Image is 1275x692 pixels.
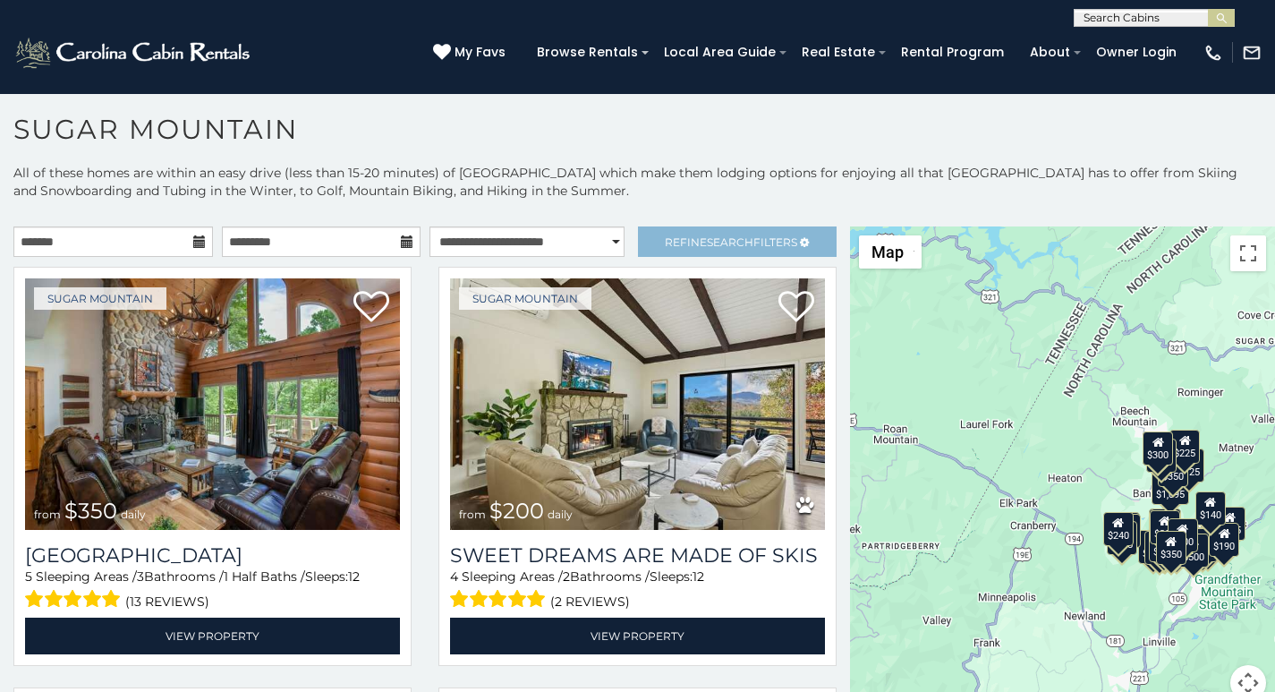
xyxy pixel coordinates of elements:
div: $190 [1148,508,1178,542]
div: Sleeping Areas / Bathrooms / Sleeps: [25,568,400,613]
img: Grouse Moor Lodge [25,278,400,530]
a: Sugar Mountain [34,287,166,310]
span: 2 [563,568,570,585]
a: View Property [450,618,825,654]
a: [GEOGRAPHIC_DATA] [25,543,400,568]
div: $155 [1214,507,1245,541]
span: $200 [489,498,544,524]
div: $140 [1194,491,1225,525]
div: $375 [1148,528,1178,562]
h3: Grouse Moor Lodge [25,543,400,568]
a: Add to favorites [353,289,389,327]
a: RefineSearchFilters [638,226,837,257]
a: About [1021,38,1079,66]
span: $350 [64,498,117,524]
span: daily [121,508,146,521]
span: 1 Half Baths / [224,568,305,585]
span: from [459,508,486,521]
span: Search [707,235,753,249]
img: mail-regular-white.png [1242,43,1262,63]
img: White-1-2.png [13,35,255,71]
div: $350 [1155,531,1186,565]
div: $125 [1173,449,1203,483]
button: Change map style [859,235,922,269]
div: $300 [1143,431,1173,466]
a: Add to favorites [778,289,814,327]
span: (2 reviews) [550,590,630,613]
span: My Favs [455,43,506,62]
a: Sweet Dreams Are Made Of Skis from $200 daily [450,278,825,530]
span: 12 [348,568,360,585]
span: from [34,508,61,521]
span: Map [871,243,904,261]
a: Owner Login [1087,38,1186,66]
div: $225 [1109,514,1140,548]
span: Refine Filters [665,235,797,249]
a: Real Estate [793,38,884,66]
span: 4 [450,568,458,585]
a: Grouse Moor Lodge from $350 daily [25,278,400,530]
span: 5 [25,568,32,585]
div: $170 [1145,439,1176,473]
a: View Property [25,618,400,654]
div: $355 [1107,521,1137,555]
span: 12 [693,568,704,585]
div: $200 [1167,518,1197,552]
a: Rental Program [892,38,1013,66]
div: $225 [1169,430,1200,464]
div: $190 [1209,523,1239,557]
button: Toggle fullscreen view [1230,235,1266,271]
img: Sweet Dreams Are Made Of Skis [450,278,825,530]
div: $195 [1186,528,1217,562]
div: $1,095 [1151,471,1188,505]
div: $240 [1102,512,1133,546]
a: Sugar Mountain [459,287,591,310]
a: My Favs [433,43,510,63]
img: phone-regular-white.png [1203,43,1223,63]
div: $350 [1157,453,1187,487]
div: $155 [1144,531,1175,565]
div: $300 [1149,510,1179,544]
div: $265 [1150,508,1180,542]
span: (13 reviews) [125,590,209,613]
span: 3 [137,568,144,585]
a: Local Area Guide [655,38,785,66]
span: daily [548,508,573,521]
div: Sleeping Areas / Bathrooms / Sleeps: [450,568,825,613]
a: Sweet Dreams Are Made Of Skis [450,543,825,568]
a: Browse Rentals [528,38,647,66]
